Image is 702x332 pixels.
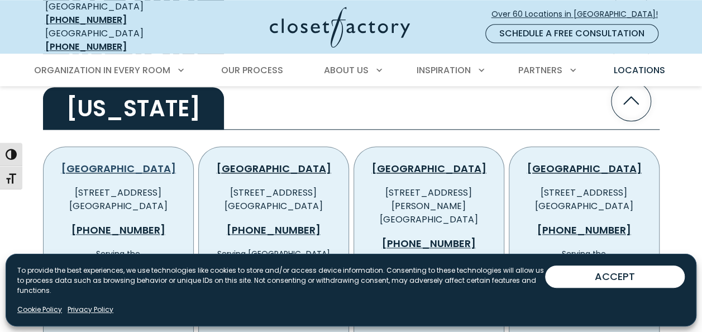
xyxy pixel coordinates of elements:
a: [PHONE_NUMBER] [61,222,175,239]
nav: Primary Menu [26,55,676,86]
a: Over 60 Locations in [GEOGRAPHIC_DATA]! [491,4,667,24]
span: Locations [613,64,665,77]
img: Closet Factory Logo [270,7,410,48]
span: Our Process [221,64,283,77]
a: [PHONE_NUMBER] [45,13,127,26]
p: To provide the best experiences, we use technologies like cookies to store and/or access device i... [17,265,545,296]
span: Partners [518,64,562,77]
a: [GEOGRAPHIC_DATA] [372,162,486,176]
a: [PHONE_NUMBER] [527,222,641,239]
a: Privacy Policy [68,305,113,315]
p: Serving the [GEOGRAPHIC_DATA] area from [GEOGRAPHIC_DATA] to [GEOGRAPHIC_DATA], [GEOGRAPHIC_DATA]... [527,248,641,321]
h2: [US_STATE] [43,87,224,130]
span: Over 60 Locations in [GEOGRAPHIC_DATA]! [491,8,667,20]
a: [PHONE_NUMBER] [45,40,127,53]
p: [STREET_ADDRESS] [GEOGRAPHIC_DATA] [217,186,331,213]
span: Organization in Every Room [34,64,170,77]
a: Cookie Policy [17,305,62,315]
button: ACCEPT [545,265,685,288]
p: Serving the [GEOGRAPHIC_DATA] area. [61,248,175,272]
p: [STREET_ADDRESS][PERSON_NAME] [GEOGRAPHIC_DATA] [372,186,486,226]
p: Serving [GEOGRAPHIC_DATA] and surrounding areas. [217,248,331,272]
a: [GEOGRAPHIC_DATA] [217,162,331,176]
a: [PHONE_NUMBER] [217,222,331,239]
div: [GEOGRAPHIC_DATA] [45,27,182,54]
a: [PHONE_NUMBER] [372,235,486,252]
p: [STREET_ADDRESS] [GEOGRAPHIC_DATA] [61,186,175,213]
a: [GEOGRAPHIC_DATA] [527,162,642,176]
a: [GEOGRAPHIC_DATA] [61,162,176,176]
a: Schedule a Free Consultation [485,24,658,43]
span: Inspiration [417,64,471,77]
button: [US_STATE] [43,73,660,130]
span: About Us [324,64,369,77]
p: [STREET_ADDRESS] [GEOGRAPHIC_DATA] [527,186,641,213]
